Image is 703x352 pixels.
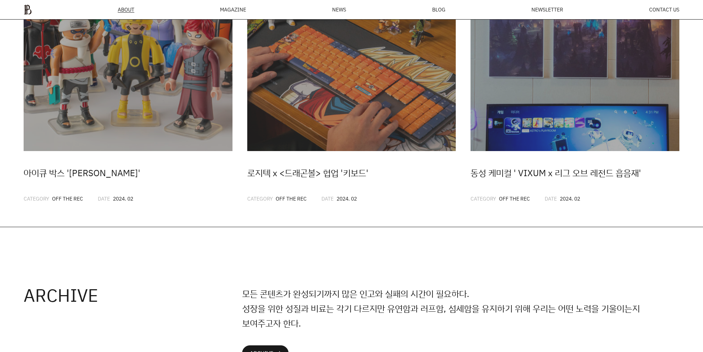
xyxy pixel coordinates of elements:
a: CONTACT US [649,7,679,12]
span: DATE [98,195,110,202]
h4: ARCHIVE [24,286,242,304]
span: CATEGORY [247,195,273,202]
a: NEWS [332,7,346,12]
span: 2024. 02 [560,195,580,202]
div: MAGAZINE [220,7,246,12]
p: 모든 콘텐츠가 완성되기까지 많은 인고와 실패의 시간이 필요하다. 성장을 위한 성질과 비료는 각기 다르지만 유연함과 러프함, 섬세함을 유지하기 위해 우리는 어떤 노력을 기울이는... [242,286,648,331]
div: 아이큐 박스 '[PERSON_NAME]' [24,166,232,180]
span: CATEGORY [471,195,496,202]
span: 2024. 02 [337,195,357,202]
span: OFF THE REC [276,195,307,202]
img: ba379d5522eb3.png [24,4,32,15]
span: DATE [545,195,557,202]
a: BLOG [432,7,445,12]
span: CATEGORY [24,195,49,202]
span: ABOUT [118,7,134,12]
a: ABOUT [118,7,134,13]
a: NEWSLETTER [531,7,563,12]
span: OFF THE REC [499,195,530,202]
div: 동성 케미컬 ' VIXUM x 리그 오브 레전드 흡음재' [471,166,679,180]
span: 2024. 02 [113,195,133,202]
span: DATE [321,195,334,202]
div: 로지텍 x <드래곤볼> 협업 '키보드' [247,166,456,180]
span: OFF THE REC [52,195,83,202]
